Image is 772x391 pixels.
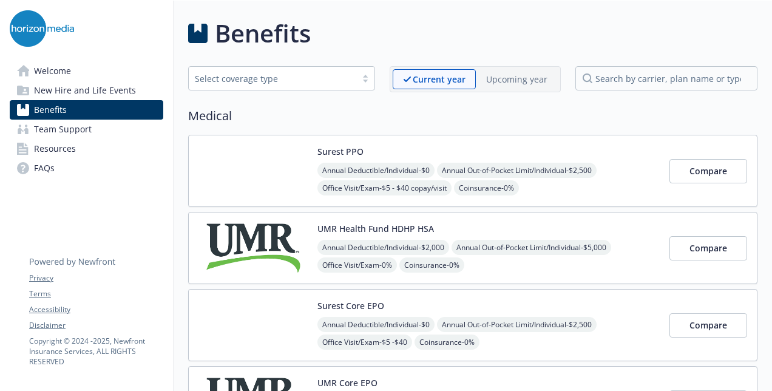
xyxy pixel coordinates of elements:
button: UMR Health Fund HDHP HSA [317,222,434,235]
a: Resources [10,139,163,158]
a: Team Support [10,120,163,139]
a: Privacy [29,273,163,284]
span: Coinsurance - 0% [454,180,519,195]
span: Annual Out-of-Pocket Limit/Individual - $2,500 [437,317,597,332]
span: Compare [689,319,727,331]
button: Compare [669,313,747,338]
div: Select coverage type [195,72,350,85]
input: search by carrier, plan name or type [575,66,757,90]
span: Resources [34,139,76,158]
a: FAQs [10,158,163,178]
a: Accessibility [29,304,163,315]
img: Surest carrier logo [198,145,308,197]
span: Office Visit/Exam - $5 - $40 copay/visit [317,180,452,195]
span: Annual Deductible/Individual - $2,000 [317,240,449,255]
span: Coinsurance - 0% [399,257,464,273]
a: Benefits [10,100,163,120]
span: Annual Deductible/Individual - $0 [317,163,435,178]
span: Annual Out-of-Pocket Limit/Individual - $2,500 [437,163,597,178]
p: Upcoming year [486,73,547,86]
img: UMR carrier logo [198,222,308,274]
span: Office Visit/Exam - 0% [317,257,397,273]
a: New Hire and Life Events [10,81,163,100]
img: Surest carrier logo [198,299,308,351]
h1: Benefits [215,15,311,52]
button: Compare [669,236,747,260]
span: Team Support [34,120,92,139]
span: Coinsurance - 0% [415,335,479,350]
span: Office Visit/Exam - $5 -$40 [317,335,412,350]
button: Surest Core EPO [317,299,384,312]
p: Current year [413,73,466,86]
button: UMR Core EPO [317,376,378,389]
span: Welcome [34,61,71,81]
span: FAQs [34,158,55,178]
span: Annual Deductible/Individual - $0 [317,317,435,332]
a: Welcome [10,61,163,81]
span: Compare [689,165,727,177]
button: Surest PPO [317,145,364,158]
button: Compare [669,159,747,183]
span: Benefits [34,100,67,120]
span: Annual Out-of-Pocket Limit/Individual - $5,000 [452,240,611,255]
h2: Medical [188,107,757,125]
span: New Hire and Life Events [34,81,136,100]
a: Disclaimer [29,320,163,331]
span: Compare [689,242,727,254]
a: Terms [29,288,163,299]
p: Copyright © 2024 - 2025 , Newfront Insurance Services, ALL RIGHTS RESERVED [29,336,163,367]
